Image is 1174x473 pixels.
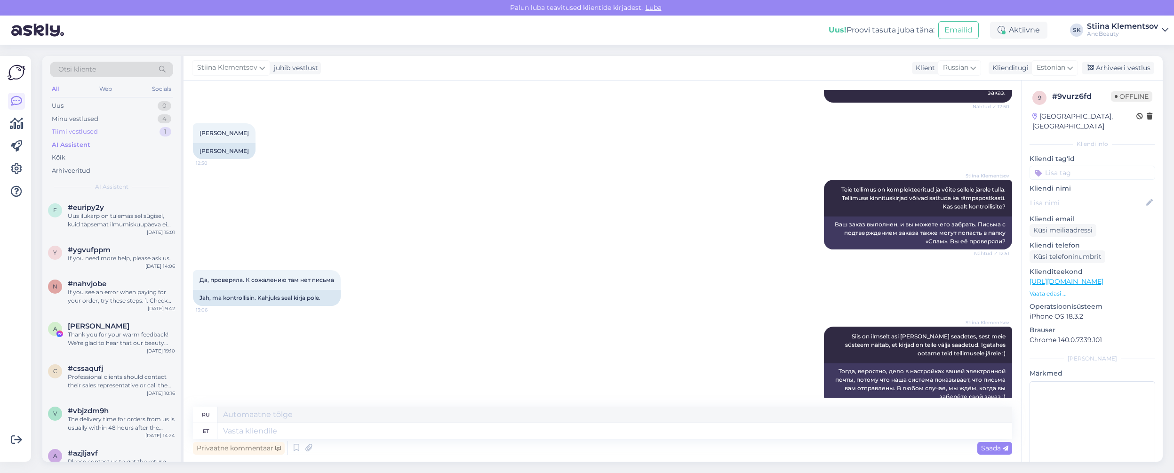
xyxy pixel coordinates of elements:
div: Arhiveeritud [52,166,90,176]
span: n [53,283,57,290]
span: y [53,249,57,256]
div: 1 [160,127,171,136]
span: 12:50 [196,160,231,167]
span: Siis on ilmselt asi [PERSON_NAME] seadetes, sest meie süsteem näitab, et kirjad on teile välja sa... [845,333,1007,357]
div: [DATE] 19:10 [147,347,175,354]
p: Vaata edasi ... [1030,289,1155,298]
p: Brauser [1030,325,1155,335]
span: c [53,368,57,375]
span: #nahvjobe [68,280,106,288]
div: Professional clients should contact their sales representative or call the phone number we provid... [68,373,175,390]
div: 4 [158,114,171,124]
div: The delivery time for orders from us is usually within 48 hours after the order is confirmed, if ... [68,415,175,432]
div: 0 [158,101,171,111]
div: Klient [912,63,935,73]
div: Minu vestlused [52,114,98,124]
div: Kõik [52,153,65,162]
span: #cssaqufj [68,364,103,373]
div: et [203,423,209,439]
span: Offline [1111,91,1152,102]
div: Тогда, вероятно, дело в настройках вашей электронной почты, потому что наша система показывает, ч... [824,363,1012,405]
span: Saada [981,444,1008,452]
div: Arhiveeri vestlus [1082,62,1154,74]
div: Web [97,83,114,95]
div: Küsi telefoninumbrit [1030,250,1105,263]
p: Operatsioonisüsteem [1030,302,1155,312]
span: a [53,452,57,459]
a: Stiina KlementsovAndBeauty [1087,23,1168,38]
span: Stiina Klementsov [966,172,1009,179]
div: [DATE] 9:42 [148,305,175,312]
p: Kliendi telefon [1030,241,1155,250]
div: Privaatne kommentaar [193,442,285,455]
div: ru [202,407,210,423]
span: Angelina Rebane [68,322,129,330]
span: #ygvufppm [68,246,111,254]
span: Да, проверяла. К сожалению там нет письма [200,276,334,283]
span: e [53,207,57,214]
span: Stiina Klementsov [197,63,257,73]
div: AI Assistent [52,140,90,150]
span: Luba [643,3,664,12]
span: Teie tellimus on komplekteeritud ja võite sellele järele tulla. Tellimuse kinnituskirjad võivad s... [841,186,1007,210]
span: Nähtud ✓ 12:50 [973,103,1009,110]
span: Estonian [1037,63,1065,73]
p: Kliendi email [1030,214,1155,224]
div: Uus ilukarp on tulemas sel sügisel, kuid täpsemat ilmumiskuupäeva ei ole veel teada. [68,212,175,229]
input: Lisa nimi [1030,198,1144,208]
input: Lisa tag [1030,166,1155,180]
div: Kliendi info [1030,140,1155,148]
div: Tiimi vestlused [52,127,98,136]
span: Nähtud ✓ 12:51 [974,250,1009,257]
div: [GEOGRAPHIC_DATA], [GEOGRAPHIC_DATA] [1032,112,1136,131]
div: Uus [52,101,64,111]
span: Russian [943,63,968,73]
span: #euripy2y [68,203,104,212]
p: Kliendi tag'id [1030,154,1155,164]
div: [PERSON_NAME] [193,143,256,159]
div: Klienditugi [989,63,1029,73]
div: Aktiivne [990,22,1047,39]
span: #azjljavf [68,449,98,457]
div: [DATE] 15:01 [147,229,175,236]
div: [DATE] 14:24 [145,432,175,439]
span: Stiina Klementsov [966,319,1009,326]
div: Socials [150,83,173,95]
div: Jah, ma kontrollisin. Kahjuks seal kirja pole. [193,290,341,306]
p: Märkmed [1030,369,1155,378]
p: Kliendi nimi [1030,184,1155,193]
div: If you need more help, please ask us. [68,254,175,263]
a: [URL][DOMAIN_NAME] [1030,277,1103,286]
p: Chrome 140.0.7339.101 [1030,335,1155,345]
div: [DATE] 14:06 [145,263,175,270]
span: AI Assistent [95,183,128,191]
span: Otsi kliente [58,64,96,74]
span: A [53,325,57,332]
span: 9 [1038,94,1041,101]
div: [DATE] 10:16 [147,390,175,397]
button: Emailid [938,21,979,39]
span: 13:06 [196,306,231,313]
span: [PERSON_NAME] [200,129,249,136]
b: Uus! [829,25,847,34]
span: v [53,410,57,417]
div: juhib vestlust [270,63,318,73]
div: Ваш заказ выполнен, и вы можете его забрать. Письма с подтверждением заказа также могут попасть в... [824,216,1012,249]
div: Küsi meiliaadressi [1030,224,1096,237]
div: AndBeauty [1087,30,1158,38]
div: Proovi tasuta juba täna: [829,24,934,36]
img: Askly Logo [8,64,25,81]
p: Klienditeekond [1030,267,1155,277]
p: iPhone OS 18.3.2 [1030,312,1155,321]
div: Thank you for your warm feedback! We're glad to hear that our beauty boxes bring joy and discover... [68,330,175,347]
div: [PERSON_NAME] [1030,354,1155,363]
div: If you see an error when paying for your order, try these steps: 1. Check Order Status: Log into ... [68,288,175,305]
div: All [50,83,61,95]
div: Stiina Klementsov [1087,23,1158,30]
div: # 9vurz6fd [1052,91,1111,102]
div: SK [1070,24,1083,37]
span: #vbjzdm9h [68,407,109,415]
